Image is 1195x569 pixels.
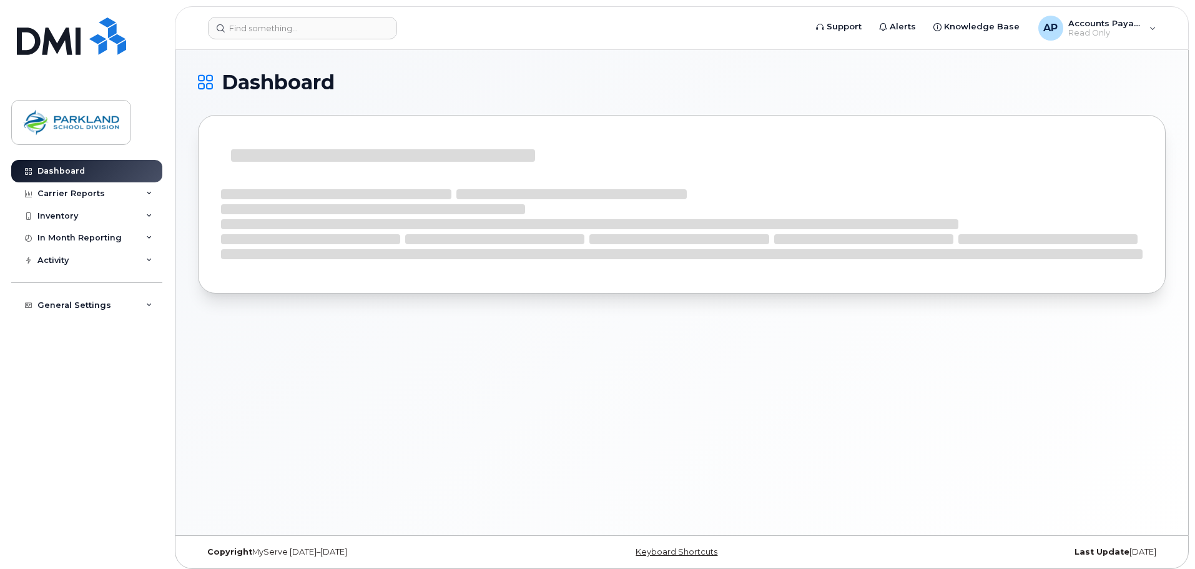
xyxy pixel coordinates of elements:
a: Keyboard Shortcuts [636,547,717,557]
span: Dashboard [222,73,335,92]
div: [DATE] [843,547,1166,557]
div: MyServe [DATE]–[DATE] [198,547,521,557]
strong: Copyright [207,547,252,557]
strong: Last Update [1075,547,1129,557]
